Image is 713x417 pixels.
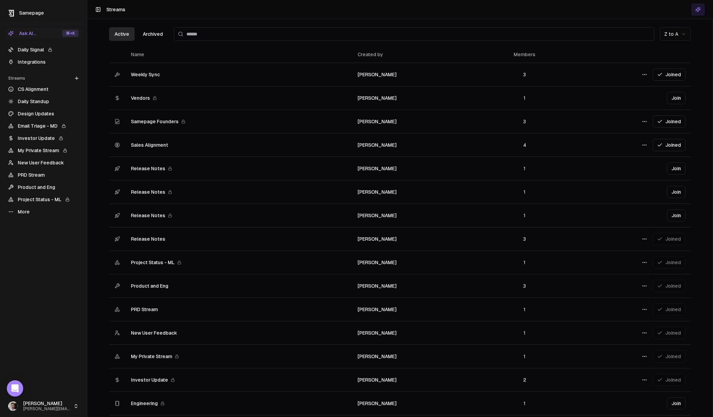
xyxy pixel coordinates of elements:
[524,354,526,359] span: 1
[5,73,81,84] div: Streams
[352,46,488,63] th: Created by
[523,377,526,383] span: 2
[358,142,397,148] span: [PERSON_NAME]
[131,259,175,266] span: Project Status - ML
[131,142,168,148] span: Sales Alignment
[653,139,685,151] button: Joined
[62,30,79,37] div: ⌘ +K
[358,95,397,101] span: [PERSON_NAME]
[23,406,71,412] span: [PERSON_NAME][EMAIL_ADDRESS]
[358,330,397,336] span: [PERSON_NAME]
[524,307,526,312] span: 1
[131,376,168,383] span: Investor Update
[131,95,150,101] span: Vendors
[524,189,526,195] span: 1
[667,162,685,175] button: Join
[137,27,168,41] button: Archived
[358,260,397,265] span: [PERSON_NAME]
[23,401,71,407] span: [PERSON_NAME]
[5,157,81,168] a: New User Feedback
[667,397,685,410] button: Join
[657,71,681,78] span: Joined
[19,10,44,16] span: Samepage
[5,398,81,414] button: [PERSON_NAME][PERSON_NAME][EMAIL_ADDRESS]
[358,166,397,171] span: [PERSON_NAME]
[524,166,526,171] span: 1
[657,142,681,148] span: Joined
[5,108,81,119] a: Design Updates
[5,182,81,193] a: Product and Eng
[358,72,397,77] span: [PERSON_NAME]
[131,118,179,125] span: Samepage Founders
[131,165,165,172] span: Release Notes
[5,145,81,156] a: My Private Stream
[667,186,685,198] button: Join
[125,46,352,63] th: Name
[358,189,397,195] span: [PERSON_NAME]
[131,212,165,219] span: Release Notes
[523,236,526,242] span: 3
[358,377,397,383] span: [PERSON_NAME]
[657,118,681,125] span: Joined
[653,115,685,128] button: Joined
[5,170,81,180] a: PRD Stream
[131,330,177,336] span: New User Feedback
[524,330,526,336] span: 1
[523,283,526,289] span: 3
[131,353,172,360] span: My Private Stream
[5,28,81,39] button: Ask AI...⌘+K
[131,400,158,407] span: Engineering
[131,189,165,195] span: Release Notes
[653,68,685,81] button: Joined
[5,96,81,107] a: Daily Standup
[523,142,526,148] span: 4
[358,236,397,242] span: [PERSON_NAME]
[5,44,81,55] a: Daily Signal
[358,401,397,406] span: [PERSON_NAME]
[131,236,165,242] span: Release Notes
[488,46,561,63] th: Members
[524,213,526,218] span: 1
[5,194,81,205] a: Project Status - ML
[358,307,397,312] span: [PERSON_NAME]
[358,354,397,359] span: [PERSON_NAME]
[5,121,81,131] a: Email Triage - MD
[523,72,526,77] span: 3
[5,57,81,67] a: Integrations
[523,119,526,124] span: 3
[524,401,526,406] span: 1
[358,213,397,218] span: [PERSON_NAME]
[667,209,685,222] button: Join
[358,119,397,124] span: [PERSON_NAME]
[8,30,36,37] div: Ask AI...
[5,84,81,95] a: CS Alignment
[131,283,168,289] span: Product and Eng
[131,306,158,313] span: PRD Stream
[524,260,526,265] span: 1
[358,283,397,289] span: [PERSON_NAME]
[667,92,685,104] button: Join
[106,6,125,13] h1: Streams
[5,133,81,144] a: Investor Update
[524,95,526,101] span: 1
[8,401,18,411] img: _image
[131,71,160,78] span: Weekly Sync
[7,380,23,397] div: Open Intercom Messenger
[5,206,81,217] a: More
